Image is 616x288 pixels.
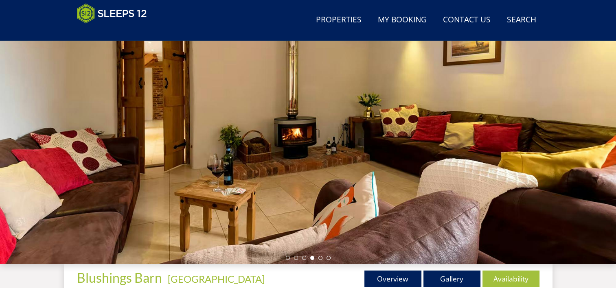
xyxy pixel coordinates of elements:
[168,273,265,285] a: [GEOGRAPHIC_DATA]
[482,271,539,287] a: Availability
[440,11,494,29] a: Contact Us
[77,270,164,286] a: Blushings Barn
[73,28,158,35] iframe: Customer reviews powered by Trustpilot
[364,271,421,287] a: Overview
[504,11,539,29] a: Search
[77,3,147,24] img: Sleeps 12
[313,11,365,29] a: Properties
[423,271,480,287] a: Gallery
[164,273,265,285] span: -
[77,270,162,286] span: Blushings Barn
[375,11,430,29] a: My Booking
